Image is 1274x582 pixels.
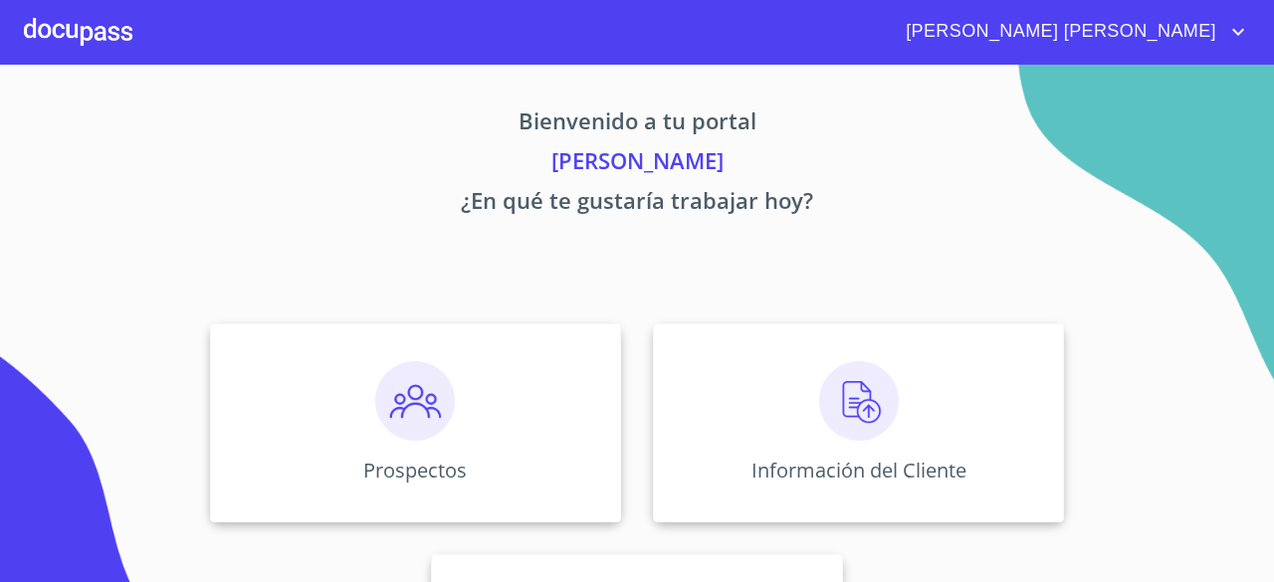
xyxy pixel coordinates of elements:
span: [PERSON_NAME] [PERSON_NAME] [891,16,1226,48]
button: account of current user [891,16,1250,48]
p: Bienvenido a tu portal [24,104,1250,144]
p: [PERSON_NAME] [24,144,1250,184]
img: carga.png [819,361,899,441]
p: Prospectos [363,457,467,484]
p: ¿En qué te gustaría trabajar hoy? [24,184,1250,224]
img: prospectos.png [375,361,455,441]
p: Información del Cliente [751,457,966,484]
